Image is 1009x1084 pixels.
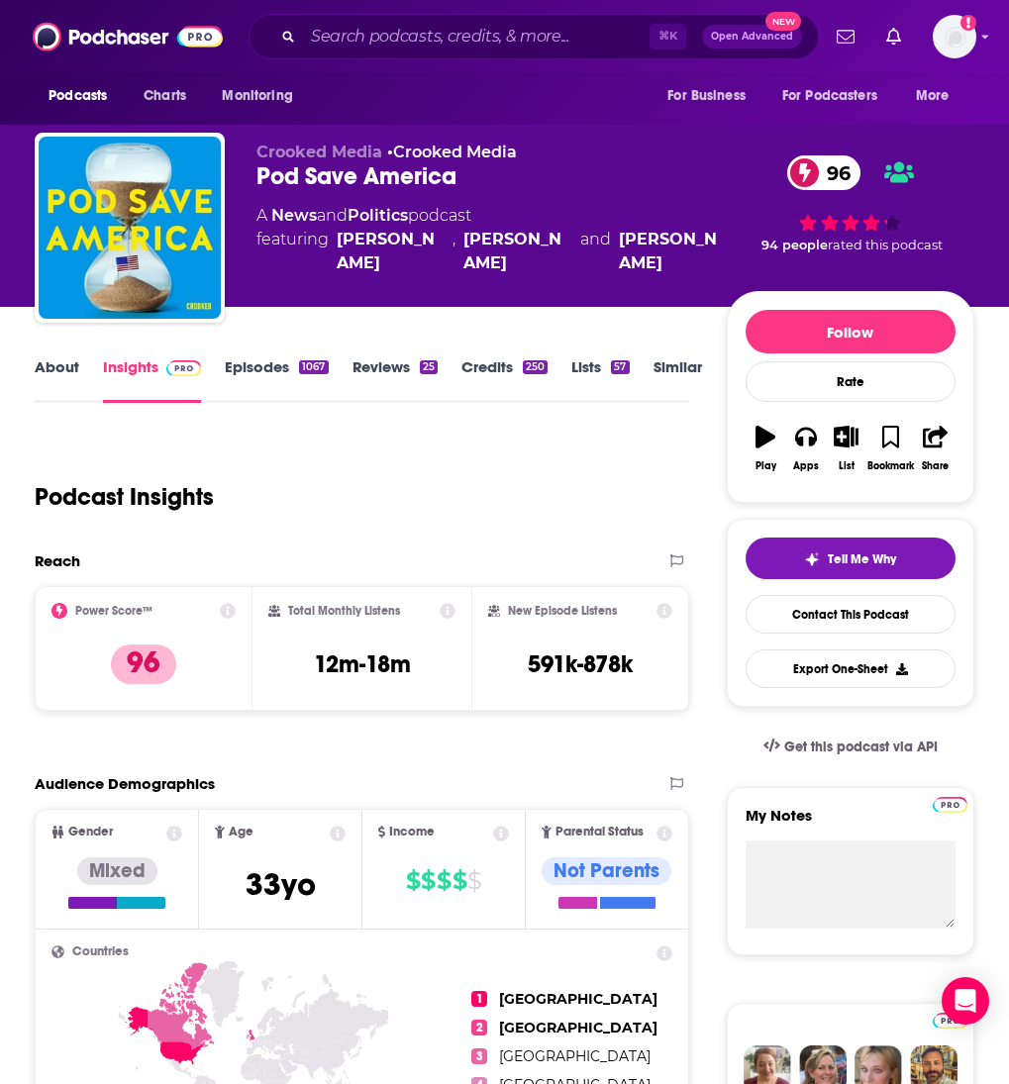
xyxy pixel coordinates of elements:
[208,77,318,115] button: open menu
[393,143,517,161] a: Crooked Media
[667,82,746,110] span: For Business
[915,413,956,484] button: Share
[256,228,727,275] span: featuring
[303,21,650,52] input: Search podcasts, credits, & more...
[72,945,129,958] span: Countries
[793,460,819,472] div: Apps
[960,15,976,31] svg: Add a profile image
[33,18,223,55] img: Podchaser - Follow, Share and Rate Podcasts
[784,739,938,755] span: Get this podcast via API
[249,14,819,59] div: Search podcasts, credits, & more...
[828,551,896,567] span: Tell Me Why
[654,77,770,115] button: open menu
[453,865,466,897] span: $
[942,977,989,1025] div: Open Intercom Messenger
[748,723,954,771] a: Get this podcast via API
[314,649,411,679] h3: 12m-18m
[711,32,793,42] span: Open Advanced
[256,143,382,161] span: Crooked Media
[437,865,451,897] span: $
[499,1047,651,1065] span: [GEOGRAPHIC_DATA]
[499,990,657,1008] span: [GEOGRAPHIC_DATA]
[420,360,438,374] div: 25
[580,228,611,275] span: and
[829,20,862,53] a: Show notifications dropdown
[804,551,820,567] img: tell me why sparkle
[131,77,198,115] a: Charts
[467,865,481,897] span: $
[782,82,877,110] span: For Podcasters
[867,460,914,472] div: Bookmark
[463,228,571,275] a: Dan Pfeiffer
[35,77,133,115] button: open menu
[902,77,974,115] button: open menu
[756,460,776,472] div: Play
[453,228,455,275] span: ,
[35,357,79,403] a: About
[389,826,435,838] span: Income
[916,82,950,110] span: More
[922,460,949,472] div: Share
[727,143,974,265] div: 96 94 peoplerated this podcast
[35,551,80,570] h2: Reach
[933,794,967,813] a: Pro website
[571,357,629,403] a: Lists57
[75,604,152,618] h2: Power Score™
[933,1010,967,1029] a: Pro website
[406,865,420,897] span: $
[68,826,113,838] span: Gender
[499,1019,657,1036] span: [GEOGRAPHIC_DATA]
[746,310,956,353] button: Follow
[828,238,943,252] span: rated this podcast
[49,82,107,110] span: Podcasts
[933,15,976,58] img: User Profile
[77,857,157,885] div: Mixed
[387,143,517,161] span: •
[933,1013,967,1029] img: Podchaser Pro
[839,460,855,472] div: List
[222,82,292,110] span: Monitoring
[746,595,956,634] a: Contact This Podcast
[523,360,548,374] div: 250
[765,12,801,31] span: New
[746,649,956,688] button: Export One-Sheet
[933,797,967,813] img: Podchaser Pro
[878,20,909,53] a: Show notifications dropdown
[471,991,487,1007] span: 1
[471,1048,487,1064] span: 3
[619,228,727,275] a: Jon Lovett
[471,1020,487,1035] span: 2
[933,15,976,58] span: Logged in as gmalloy
[461,357,548,403] a: Credits250
[650,24,686,49] span: ⌘ K
[317,206,348,225] span: and
[769,77,906,115] button: open menu
[299,360,328,374] div: 1067
[166,360,201,376] img: Podchaser Pro
[246,865,316,904] span: 33 yo
[353,357,438,403] a: Reviews25
[746,806,956,840] label: My Notes
[746,413,786,484] button: Play
[761,238,828,252] span: 94 people
[786,413,827,484] button: Apps
[866,413,915,484] button: Bookmark
[225,357,328,403] a: Episodes1067
[103,357,201,403] a: InsightsPodchaser Pro
[611,360,629,374] div: 57
[746,361,956,402] div: Rate
[826,413,866,484] button: List
[555,826,644,838] span: Parental Status
[528,649,633,679] h3: 591k-878k
[111,644,176,684] p: 96
[348,206,408,225] a: Politics
[702,25,802,49] button: Open AdvancedNew
[39,137,221,319] img: Pod Save America
[746,538,956,579] button: tell me why sparkleTell Me Why
[654,357,702,403] a: Similar
[271,206,317,225] a: News
[787,155,860,190] a: 96
[35,482,214,512] h1: Podcast Insights
[144,82,186,110] span: Charts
